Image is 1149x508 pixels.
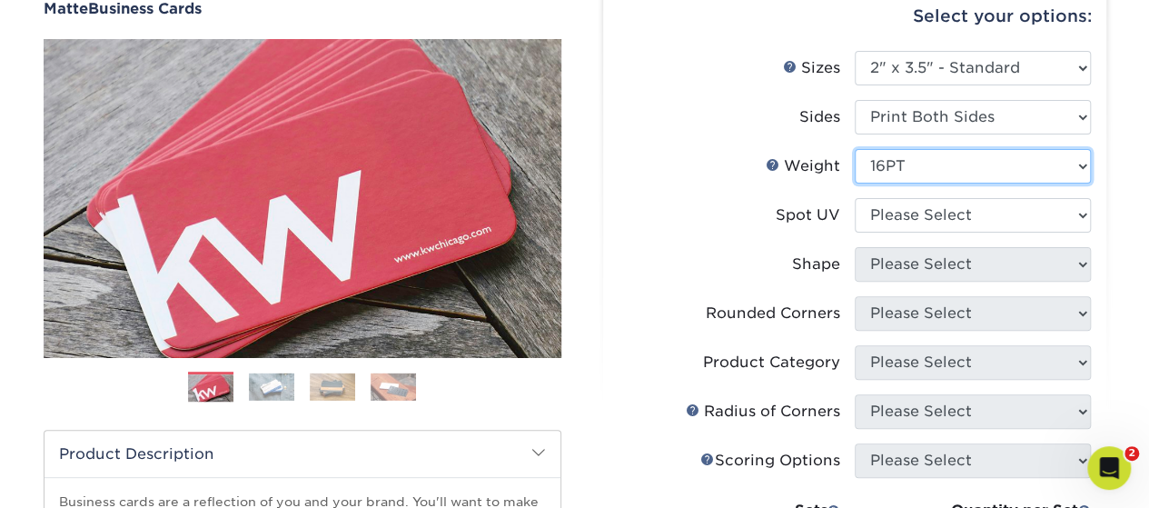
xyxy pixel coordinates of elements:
[706,303,840,324] div: Rounded Corners
[776,204,840,226] div: Spot UV
[799,106,840,128] div: Sides
[1124,446,1139,461] span: 2
[45,431,560,477] h2: Product Description
[766,155,840,177] div: Weight
[371,373,416,401] img: Business Cards 04
[792,254,840,275] div: Shape
[310,373,355,401] img: Business Cards 03
[700,450,840,472] div: Scoring Options
[686,401,840,423] div: Radius of Corners
[249,373,294,401] img: Business Cards 02
[1087,446,1131,490] iframe: Intercom live chat
[188,365,233,411] img: Business Cards 01
[5,453,154,502] iframe: Google Customer Reviews
[703,352,840,374] div: Product Category
[783,57,840,79] div: Sizes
